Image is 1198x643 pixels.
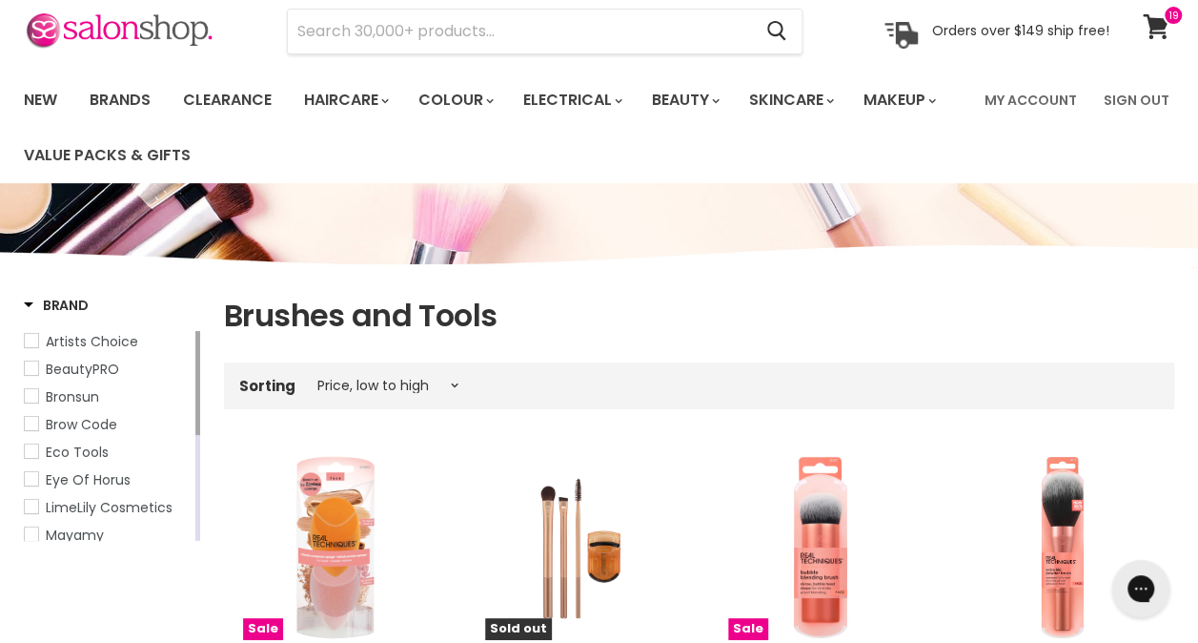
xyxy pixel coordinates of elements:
[243,455,428,640] a: Real Techniques Miracle Complexion & Miracle Powder Sponge DuoSale
[638,80,731,120] a: Beauty
[290,80,400,120] a: Haircare
[751,10,802,53] button: Search
[287,9,802,54] form: Product
[1103,553,1179,624] iframe: Gorgias live chat messenger
[46,387,99,406] span: Bronsun
[46,498,173,517] span: LimeLily Cosmetics
[224,296,1174,336] h1: Brushes and Tools
[970,455,1155,640] img: Real Techniques Extra Big Powder Brush
[24,331,192,352] a: Artists Choice
[24,296,89,315] h3: Brand
[404,80,505,120] a: Colour
[728,455,913,640] a: Real Techniques Bubble Blending BrushSale
[728,618,768,640] span: Sale
[24,414,192,435] a: Brow Code
[10,73,973,183] ul: Main menu
[10,135,205,176] a: Value Packs & Gifts
[24,386,192,407] a: Bronsun
[509,80,634,120] a: Electrical
[169,80,286,120] a: Clearance
[46,360,119,379] span: BeautyPRO
[485,455,670,640] img: Real Techniques Starlit Glaza Eye + Lash Set
[24,497,192,518] a: LimeLily Cosmetics
[932,22,1109,39] p: Orders over $149 ship free!
[485,618,552,640] span: Sold out
[485,455,670,640] a: Real Techniques Starlit Glaza Eye + Lash SetSold out
[46,415,117,434] span: Brow Code
[288,10,751,53] input: Search
[243,618,283,640] span: Sale
[1092,80,1181,120] a: Sign Out
[46,443,109,462] span: Eco Tools
[24,359,192,380] a: BeautyPRO
[75,80,165,120] a: Brands
[243,455,428,640] img: Real Techniques Miracle Complexion & Miracle Powder Sponge Duo
[973,80,1088,120] a: My Account
[46,332,138,351] span: Artists Choice
[24,442,192,463] a: Eco Tools
[24,525,192,546] a: Mayamy
[24,469,192,490] a: Eye Of Horus
[239,378,295,394] label: Sorting
[46,526,104,545] span: Mayamy
[849,80,947,120] a: Makeup
[728,455,913,640] img: Real Techniques Bubble Blending Brush
[735,80,845,120] a: Skincare
[46,470,131,489] span: Eye Of Horus
[10,80,71,120] a: New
